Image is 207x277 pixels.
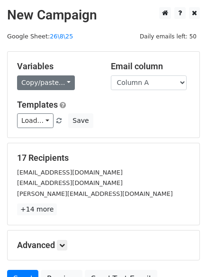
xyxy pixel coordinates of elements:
a: Templates [17,100,58,110]
h2: New Campaign [7,7,200,23]
a: Load... [17,113,54,128]
h5: Variables [17,61,97,72]
iframe: Chat Widget [160,231,207,277]
span: Daily emails left: 50 [136,31,200,42]
h5: Email column [111,61,190,72]
small: [EMAIL_ADDRESS][DOMAIN_NAME] [17,169,123,176]
h5: Advanced [17,240,190,250]
small: [EMAIL_ADDRESS][DOMAIN_NAME] [17,179,123,186]
h5: 17 Recipients [17,153,190,163]
a: +14 more [17,203,57,215]
a: Daily emails left: 50 [136,33,200,40]
a: 26\8\25 [50,33,73,40]
button: Save [68,113,93,128]
small: [PERSON_NAME][EMAIL_ADDRESS][DOMAIN_NAME] [17,190,173,197]
small: Google Sheet: [7,33,73,40]
a: Copy/paste... [17,75,75,90]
